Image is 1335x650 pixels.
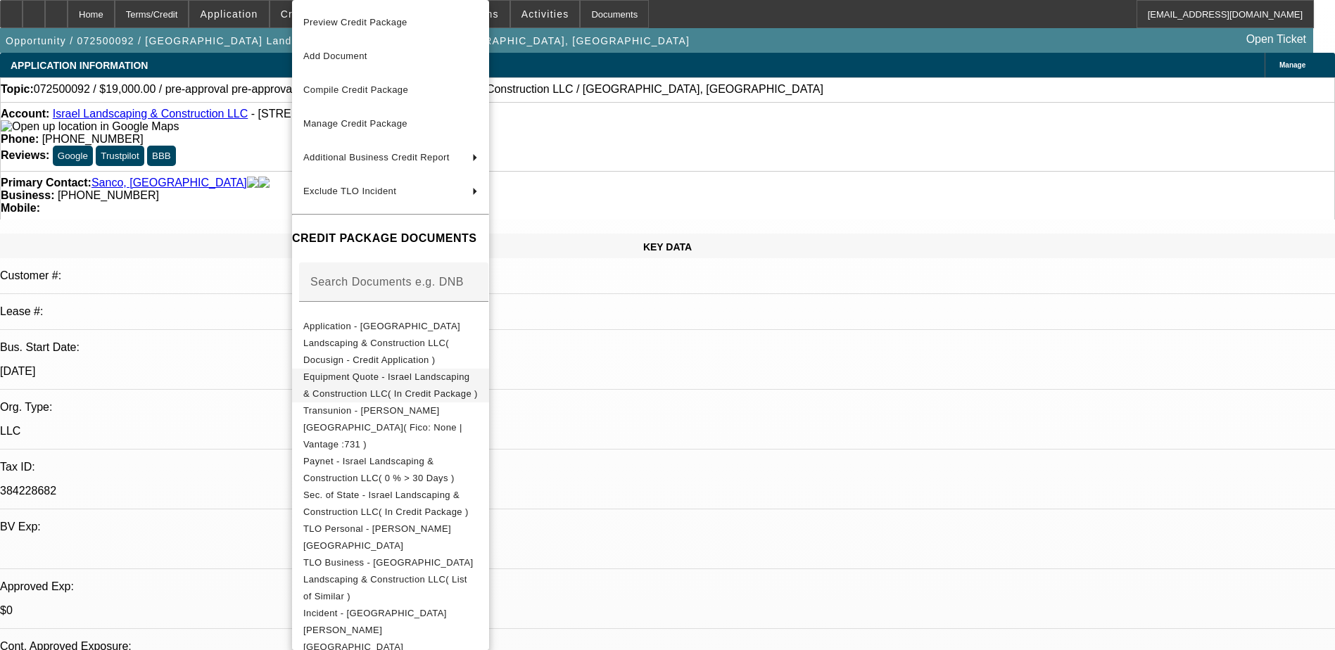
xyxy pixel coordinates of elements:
[303,490,469,517] span: Sec. of State - Israel Landscaping & Construction LLC( In Credit Package )
[303,456,455,483] span: Paynet - Israel Landscaping & Construction LLC( 0 % > 30 Days )
[303,17,407,27] span: Preview Credit Package
[303,371,478,399] span: Equipment Quote - Israel Landscaping & Construction LLC( In Credit Package )
[292,230,489,247] h4: CREDIT PACKAGE DOCUMENTS
[292,521,489,554] button: TLO Personal - Manzo, Israel
[303,152,450,162] span: Additional Business Credit Report
[303,51,367,61] span: Add Document
[292,369,489,402] button: Equipment Quote - Israel Landscaping & Construction LLC( In Credit Package )
[303,523,451,551] span: TLO Personal - [PERSON_NAME][GEOGRAPHIC_DATA]
[303,557,474,601] span: TLO Business - [GEOGRAPHIC_DATA] Landscaping & Construction LLC( List of Similar )
[292,554,489,605] button: TLO Business - Israel Landscaping & Construction LLC( List of Similar )
[303,84,408,95] span: Compile Credit Package
[292,402,489,453] button: Transunion - Manzo, Israel( Fico: None | Vantage :731 )
[303,321,460,365] span: Application - [GEOGRAPHIC_DATA] Landscaping & Construction LLC( Docusign - Credit Application )
[292,487,489,521] button: Sec. of State - Israel Landscaping & Construction LLC( In Credit Package )
[292,453,489,487] button: Paynet - Israel Landscaping & Construction LLC( 0 % > 30 Days )
[303,405,462,450] span: Transunion - [PERSON_NAME][GEOGRAPHIC_DATA]( Fico: None | Vantage :731 )
[292,318,489,369] button: Application - Israel Landscaping & Construction LLC( Docusign - Credit Application )
[303,118,407,129] span: Manage Credit Package
[303,186,396,196] span: Exclude TLO Incident
[310,276,464,288] mat-label: Search Documents e.g. DNB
